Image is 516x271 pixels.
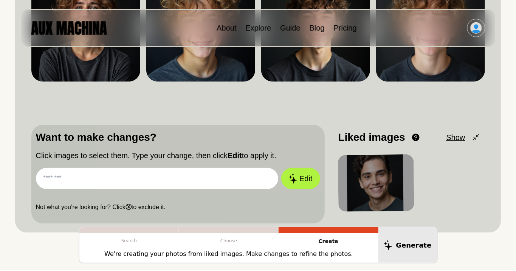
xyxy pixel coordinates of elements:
b: ⓧ [126,204,132,210]
a: Pricing [334,24,357,32]
p: We're creating your photos from liked images. Make changes to refine the photos. [104,249,353,259]
button: Show [446,132,480,143]
img: Avatar [470,22,482,34]
b: Edit [228,151,242,160]
p: Search [79,233,179,248]
span: Show [446,132,465,143]
img: AUX MACHINA [31,21,107,34]
p: Click images to select them. Type your change, then click to apply it. [36,150,320,161]
button: Edit [281,168,320,189]
a: About [217,24,236,32]
p: Liked images [338,129,405,145]
p: Create [279,233,378,249]
button: Generate [378,227,437,263]
p: Not what you’re looking for? Click to exclude it. [36,203,320,212]
a: Blog [310,24,325,32]
a: Guide [280,24,300,32]
a: Explore [245,24,271,32]
p: Want to make changes? [36,129,320,145]
p: Choose [179,233,279,248]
